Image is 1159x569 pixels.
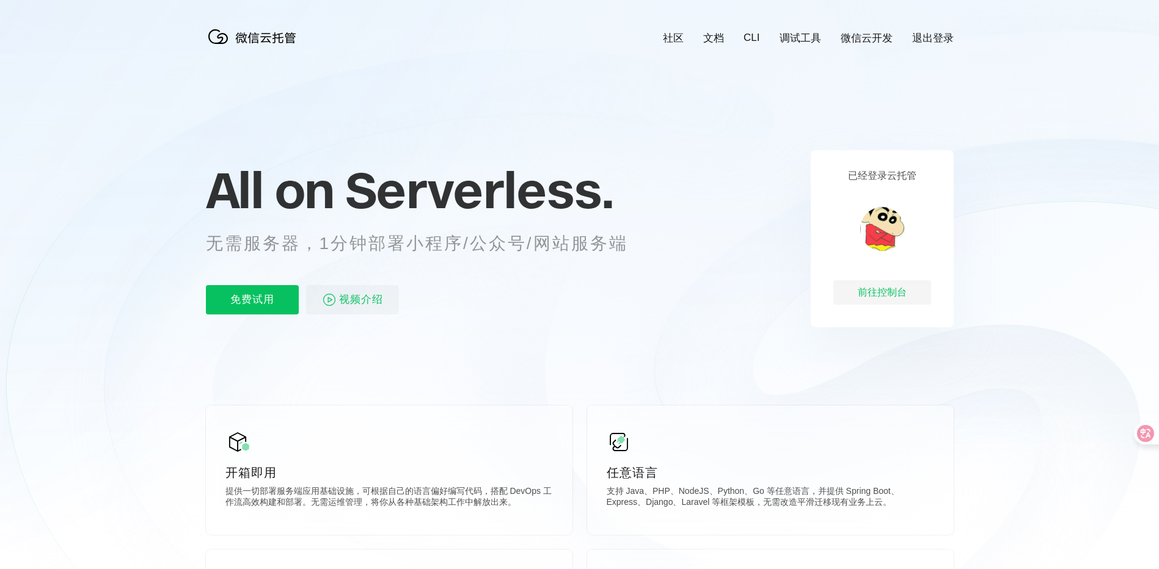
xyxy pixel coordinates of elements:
div: 前往控制台 [833,280,931,305]
p: 已经登录云托管 [848,170,916,183]
a: 退出登录 [912,31,954,45]
p: 支持 Java、PHP、NodeJS、Python、Go 等任意语言，并提供 Spring Boot、Express、Django、Laravel 等框架模板，无需改造平滑迁移现有业务上云。 [607,486,934,510]
img: 微信云托管 [206,24,304,49]
p: 免费试用 [206,285,299,314]
a: 文档 [703,31,724,45]
span: Serverless. [345,159,613,220]
img: video_play.svg [322,292,337,307]
p: 无需服务器，1分钟部署小程序/公众号/网站服务端 [206,231,651,256]
a: 微信云开发 [841,31,893,45]
p: 提供一切部署服务端应用基础设施，可根据自己的语言偏好编写代码，搭配 DevOps 工作流高效构建和部署。无需运维管理，将你从各种基础架构工作中解放出来。 [225,486,553,510]
a: 微信云托管 [206,40,304,51]
span: 视频介绍 [339,285,383,314]
a: CLI [744,32,759,44]
p: 开箱即用 [225,464,553,481]
a: 调试工具 [780,31,821,45]
span: All on [206,159,334,220]
a: 社区 [663,31,684,45]
p: 任意语言 [607,464,934,481]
